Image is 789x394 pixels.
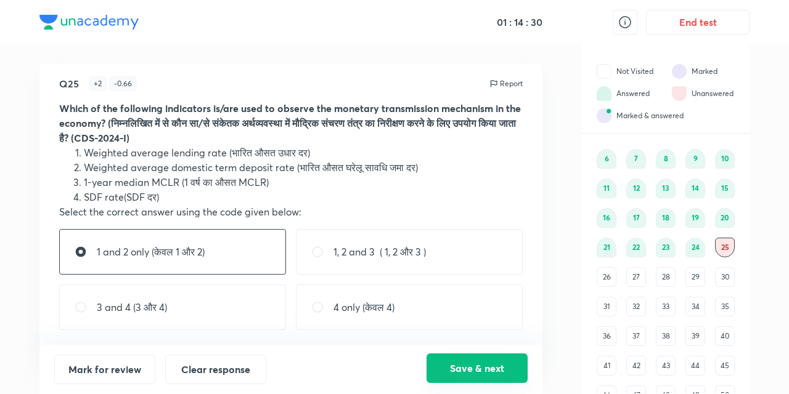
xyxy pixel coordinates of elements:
[685,179,705,198] div: 14
[333,244,426,259] p: 1, 2 and 3 ( 1, 2 और 3 )
[497,16,512,28] h5: 01 :
[89,76,107,91] div: + 2
[59,76,79,91] h5: Q25
[109,76,137,91] div: - 0.66
[715,326,735,346] div: 40
[656,238,676,257] div: 23
[626,297,646,316] div: 32
[656,267,676,287] div: 28
[59,204,523,219] p: Select the correct answer using the code given below:
[656,356,676,376] div: 43
[97,300,167,315] p: 3 and 4 (3 और 4)
[84,190,523,204] li: SDF rate(SDF दर)
[597,86,611,101] img: attempt state
[97,244,205,259] p: 1 and 2 only (केवल 1 और 2)
[685,238,705,257] div: 24
[692,88,734,99] div: Unanswered
[597,149,616,169] div: 6
[626,238,646,257] div: 22
[626,326,646,346] div: 37
[656,179,676,198] div: 13
[597,326,616,346] div: 36
[685,208,705,228] div: 19
[626,267,646,287] div: 27
[685,149,705,169] div: 9
[685,356,705,376] div: 44
[626,356,646,376] div: 42
[715,267,735,287] div: 30
[715,208,735,228] div: 20
[715,179,735,198] div: 15
[626,208,646,228] div: 17
[54,355,155,384] button: Mark for review
[84,175,523,190] li: 1-year median MCLR (1 वर्ष का औसत MCLR)
[528,16,542,28] h5: 30
[692,66,717,77] div: Marked
[685,297,705,316] div: 34
[333,300,394,315] p: 4 only (केवल 4)
[685,326,705,346] div: 39
[616,110,684,121] div: Marked & answered
[165,355,266,384] button: Clear response
[685,267,705,287] div: 29
[84,145,523,160] li: Weighted average lending rate (भारित औसत उधार दर)
[715,149,735,169] div: 10
[672,64,687,79] img: attempt state
[597,64,611,79] img: attempt state
[500,78,523,89] p: Report
[646,10,750,34] button: End test
[489,79,499,89] img: report icon
[656,208,676,228] div: 18
[597,267,616,287] div: 26
[626,149,646,169] div: 7
[715,238,735,257] div: 25
[715,356,735,376] div: 45
[626,179,646,198] div: 12
[597,208,616,228] div: 16
[656,297,676,316] div: 33
[597,108,611,123] img: attempt state
[84,160,523,175] li: Weighted average domestic term deposit rate (भारित औसत घरेलू सावधि जमा दर)
[616,88,650,99] div: Answered
[672,86,687,101] img: attempt state
[597,297,616,316] div: 31
[427,353,528,383] button: Save & next
[656,149,676,169] div: 8
[597,238,616,257] div: 21
[597,179,616,198] div: 11
[512,16,528,28] h5: 14 :
[597,356,616,376] div: 41
[616,66,653,77] div: Not Visited
[59,102,521,144] strong: Which of the following indicators is/are used to observe the monetary transmission mechanism in t...
[656,326,676,346] div: 38
[715,297,735,316] div: 35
